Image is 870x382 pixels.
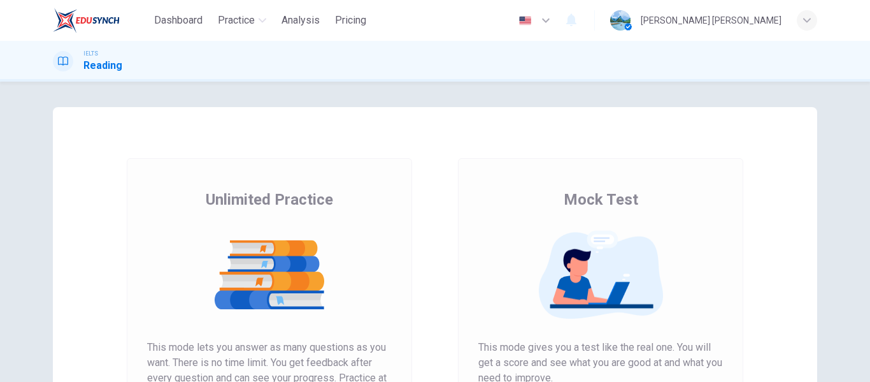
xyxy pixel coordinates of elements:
img: Profile picture [610,10,631,31]
span: Unlimited Practice [206,189,333,210]
button: Pricing [330,9,371,32]
a: EduSynch logo [53,8,149,33]
img: EduSynch logo [53,8,120,33]
img: en [517,16,533,26]
span: Analysis [282,13,320,28]
iframe: Intercom live chat [827,339,857,369]
span: Pricing [335,13,366,28]
button: Analysis [276,9,325,32]
h1: Reading [83,58,122,73]
span: Practice [218,13,255,28]
span: IELTS [83,49,98,58]
span: Mock Test [564,189,638,210]
div: [PERSON_NAME] [PERSON_NAME] [641,13,781,28]
button: Dashboard [149,9,208,32]
span: Dashboard [154,13,203,28]
button: Practice [213,9,271,32]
